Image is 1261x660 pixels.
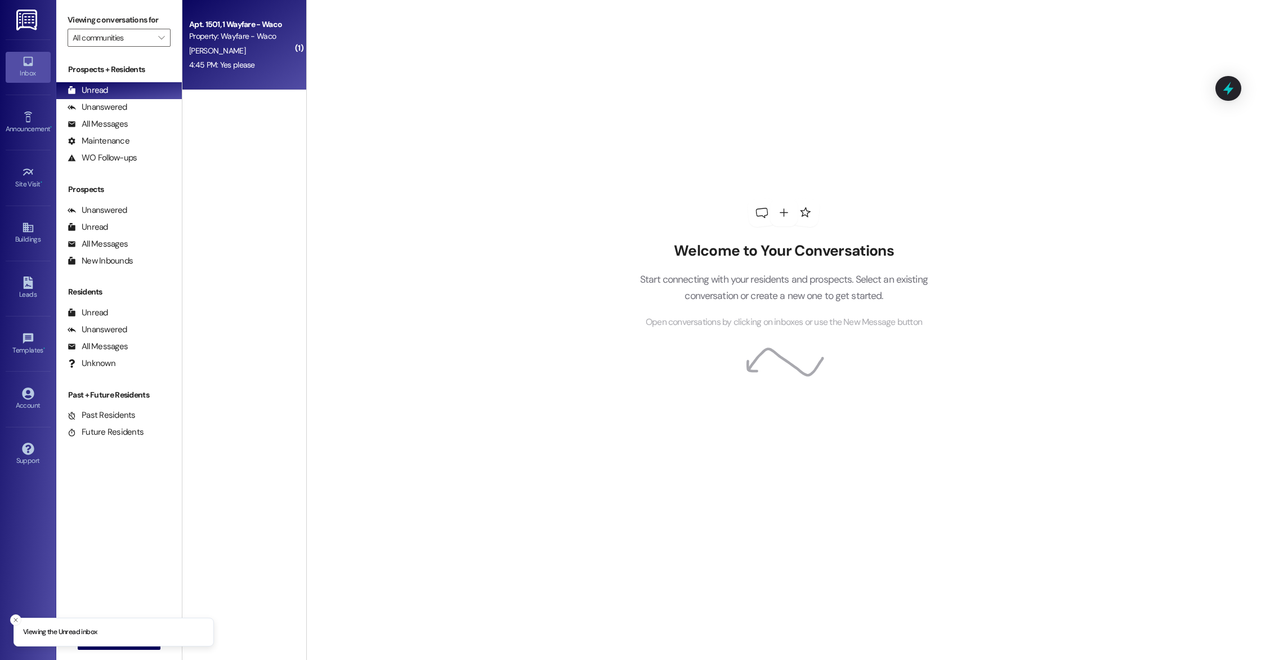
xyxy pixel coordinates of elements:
span: • [43,345,45,353]
div: Unread [68,307,108,319]
h2: Welcome to Your Conversations [623,242,945,260]
div: Past Residents [68,409,136,421]
img: ResiDesk Logo [16,10,39,30]
span: • [41,179,42,186]
a: Support [6,439,51,470]
div: Unanswered [68,204,127,216]
input: All communities [73,29,153,47]
div: 4:45 PM: Yes please [189,60,255,70]
div: Prospects [56,184,182,195]
div: Property: Wayfare - Waco [189,30,293,42]
div: Unread [68,84,108,96]
label: Viewing conversations for [68,11,171,29]
a: Leads [6,273,51,304]
div: Maintenance [68,135,129,147]
a: Buildings [6,218,51,248]
i:  [158,33,164,42]
div: Past + Future Residents [56,389,182,401]
div: Apt. 1501, 1 Wayfare - Waco [189,19,293,30]
div: Unanswered [68,324,127,336]
button: Close toast [10,614,21,626]
div: Unanswered [68,101,127,113]
div: Future Residents [68,426,144,438]
a: Account [6,384,51,414]
span: [PERSON_NAME] [189,46,245,56]
a: Site Visit • [6,163,51,193]
p: Start connecting with your residents and prospects. Select an existing conversation or create a n... [623,271,945,304]
span: • [50,123,52,131]
div: All Messages [68,238,128,250]
div: WO Follow-ups [68,152,137,164]
div: All Messages [68,341,128,353]
div: Prospects + Residents [56,64,182,75]
p: Viewing the Unread inbox [23,627,97,637]
div: All Messages [68,118,128,130]
a: Inbox [6,52,51,82]
div: Unknown [68,358,115,369]
div: Unread [68,221,108,233]
a: Templates • [6,329,51,359]
div: Residents [56,286,182,298]
span: Open conversations by clicking on inboxes or use the New Message button [646,315,922,329]
div: New Inbounds [68,255,133,267]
